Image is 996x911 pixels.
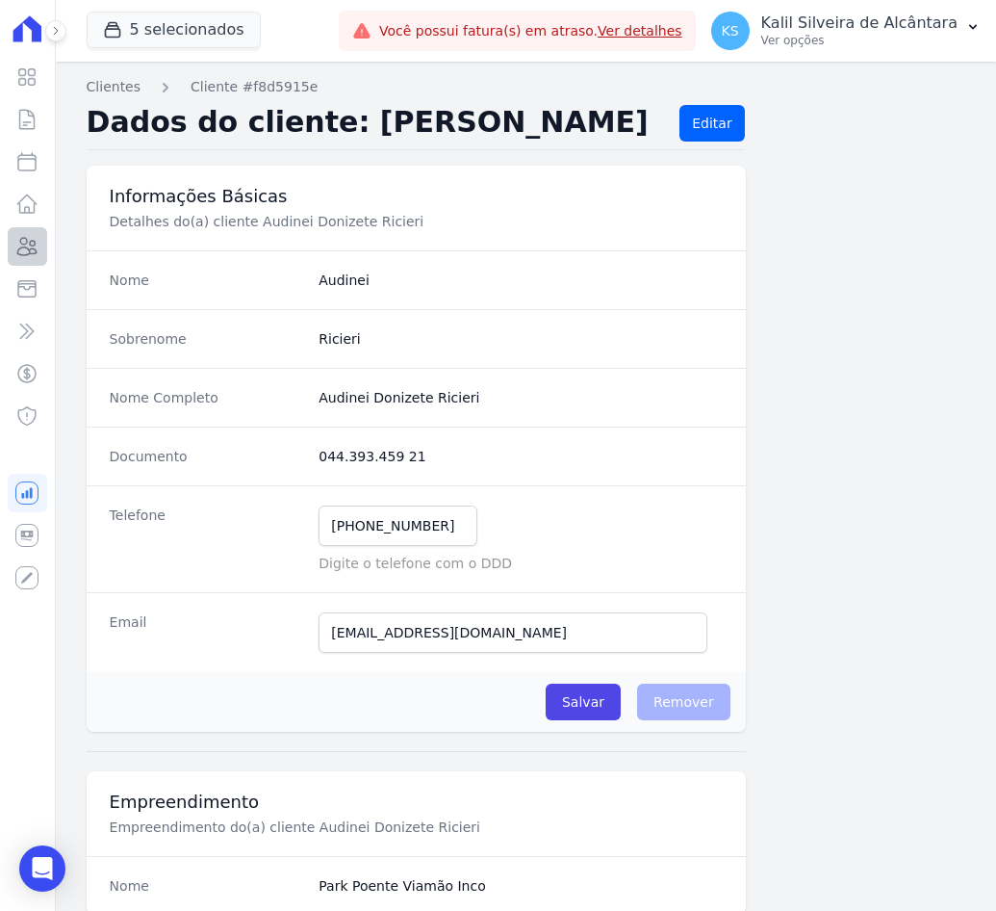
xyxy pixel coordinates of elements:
[319,271,722,290] dd: Audinei
[191,77,318,97] a: Cliente #f8d5915e
[87,77,140,97] a: Clientes
[110,185,723,208] h3: Informações Básicas
[110,271,304,290] dt: Nome
[110,329,304,349] dt: Sobrenome
[319,388,722,407] dd: Audinei Donizete Ricieri
[110,388,304,407] dt: Nome Completo
[110,212,723,231] p: Detalhes do(a) cliente Audinei Donizete Ricieri
[110,612,304,653] dt: Email
[761,13,958,33] p: Kalil Silveira de Alcântara
[110,818,723,837] p: Empreendimento do(a) cliente Audinei Donizete Ricieri
[319,554,722,573] p: Digite o telefone com o DDD
[722,24,739,38] span: KS
[598,23,682,39] a: Ver detalhes
[87,105,665,142] h2: Dados do cliente: [PERSON_NAME]
[319,329,722,349] dd: Ricieri
[87,77,965,97] nav: Breadcrumb
[110,876,304,896] dt: Nome
[110,506,304,573] dt: Telefone
[319,447,722,466] dd: 044.393.459 21
[87,12,261,48] button: 5 selecionados
[696,4,996,58] button: KS Kalil Silveira de Alcântara Ver opções
[546,684,621,720] input: Salvar
[19,846,65,892] div: Open Intercom Messenger
[379,21,682,41] span: Você possui fatura(s) em atraso.
[110,791,723,814] h3: Empreendimento
[761,33,958,48] p: Ver opções
[319,876,722,896] dd: Park Poente Viamão Inco
[110,447,304,466] dt: Documento
[637,684,730,720] span: Remover
[679,105,744,142] a: Editar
